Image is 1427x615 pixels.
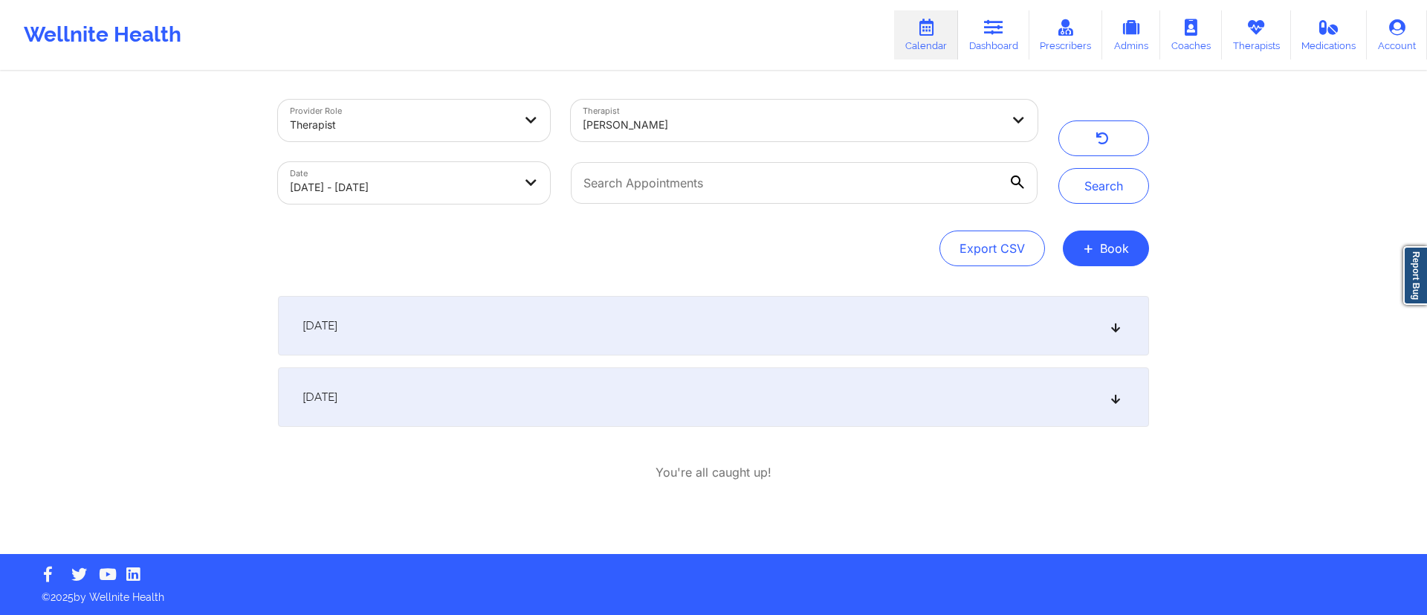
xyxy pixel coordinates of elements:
a: Medications [1291,10,1368,59]
button: Export CSV [939,231,1045,266]
div: Therapist [290,109,513,141]
div: [PERSON_NAME] [583,109,1001,141]
span: + [1083,244,1094,252]
a: Calendar [894,10,958,59]
a: Prescribers [1029,10,1103,59]
a: Coaches [1160,10,1222,59]
a: Admins [1102,10,1160,59]
a: Dashboard [958,10,1029,59]
div: [DATE] - [DATE] [290,171,513,204]
a: Therapists [1222,10,1291,59]
a: Report Bug [1403,246,1427,305]
span: [DATE] [302,318,337,333]
input: Search Appointments [571,162,1038,204]
a: Account [1367,10,1427,59]
button: Search [1058,168,1149,204]
span: [DATE] [302,390,337,405]
p: © 2025 by Wellnite Health [31,579,1396,605]
button: +Book [1063,231,1149,266]
p: You're all caught up! [656,464,771,481]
